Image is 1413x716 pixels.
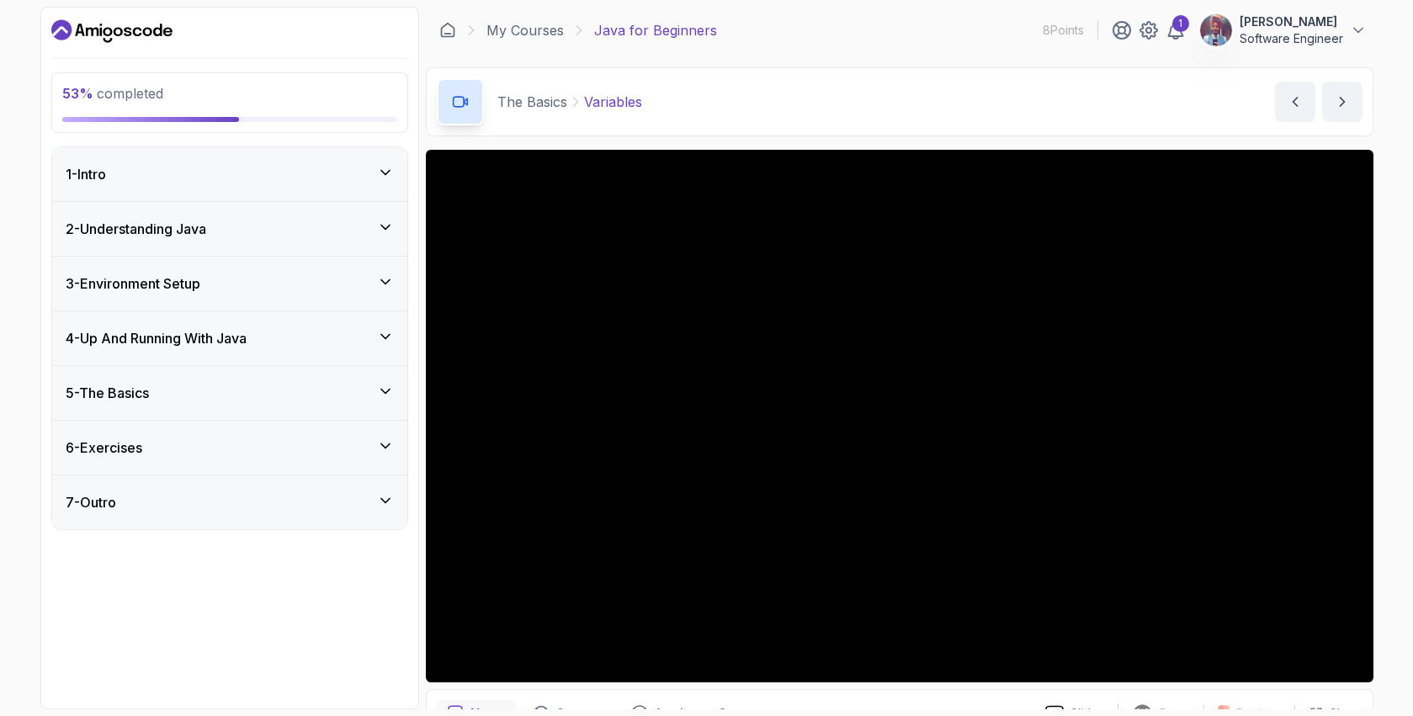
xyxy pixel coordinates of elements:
button: 4-Up And Running With Java [52,311,407,365]
a: Dashboard [51,18,173,45]
h3: 5 - The Basics [66,383,149,403]
p: Variables [584,92,642,112]
p: Software Engineer [1240,30,1343,47]
img: user profile image [1200,14,1232,46]
h3: 2 - Understanding Java [66,219,206,239]
p: Java for Beginners [594,20,717,40]
h3: 4 - Up And Running With Java [66,328,247,348]
a: My Courses [486,20,564,40]
button: 6-Exercises [52,421,407,475]
button: user profile image[PERSON_NAME]Software Engineer [1199,13,1367,47]
a: 1 [1166,20,1186,40]
button: 2-Understanding Java [52,202,407,256]
h3: 6 - Exercises [66,438,142,458]
p: The Basics [497,92,567,112]
button: next content [1322,82,1363,122]
span: completed [62,85,163,102]
button: 1-Intro [52,147,407,201]
p: 8 Points [1043,22,1084,39]
button: previous content [1275,82,1315,122]
h3: 1 - Intro [66,164,106,184]
p: [PERSON_NAME] [1240,13,1343,30]
h3: 3 - Environment Setup [66,273,200,294]
button: 3-Environment Setup [52,257,407,310]
div: 1 [1172,15,1189,32]
iframe: To enrich screen reader interactions, please activate Accessibility in Grammarly extension settings [426,150,1373,682]
a: Dashboard [439,22,456,39]
span: 53 % [62,85,93,102]
button: 5-The Basics [52,366,407,420]
h3: 7 - Outro [66,492,116,512]
button: 7-Outro [52,475,407,529]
